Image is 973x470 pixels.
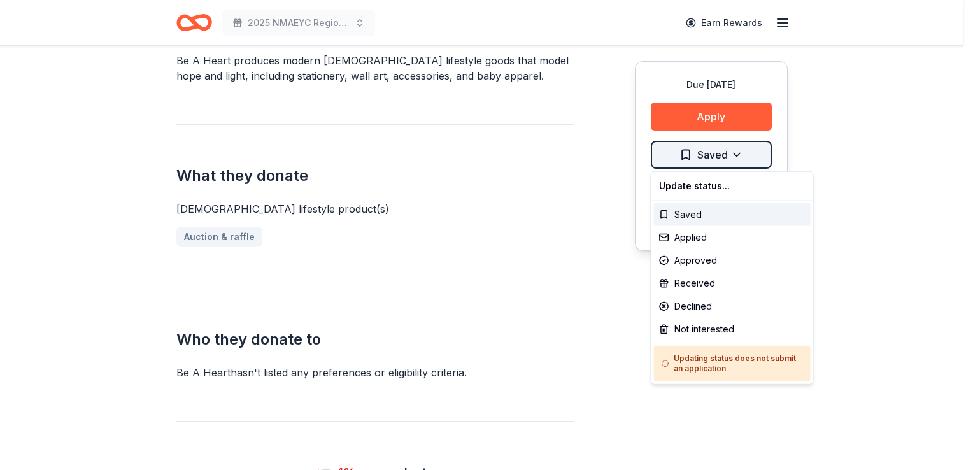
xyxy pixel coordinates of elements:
div: Declined [654,295,811,318]
div: Saved [654,203,811,226]
div: Applied [654,226,811,249]
div: Update status... [654,174,811,197]
span: 2025 NMAEYC Regional Conference [248,15,350,31]
div: Not interested [654,318,811,341]
div: Received [654,272,811,295]
h5: Updating status does not submit an application [662,353,803,374]
div: Approved [654,249,811,272]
